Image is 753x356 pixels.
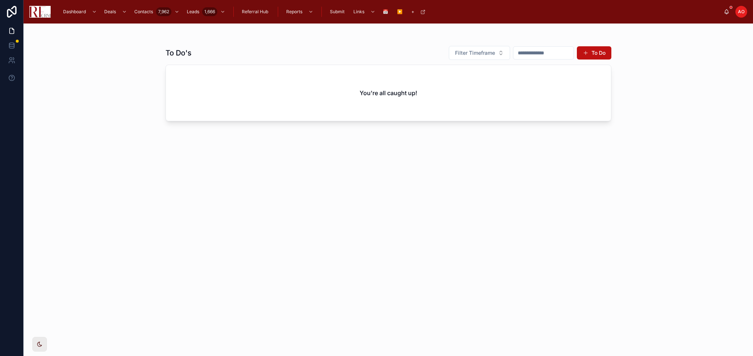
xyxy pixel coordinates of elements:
[101,5,131,18] a: Deals
[379,5,393,18] a: 📅
[330,9,345,15] span: Submit
[29,6,51,18] img: App logo
[242,9,268,15] span: Referral Hub
[350,5,379,18] a: Links
[156,7,171,16] div: 7,962
[408,5,429,18] a: +
[202,7,217,16] div: 1,666
[238,5,273,18] a: Referral Hub
[397,9,403,15] span: ▶️
[57,4,724,20] div: scrollable content
[165,48,192,58] h1: To Do's
[393,5,408,18] a: ▶️
[383,9,388,15] span: 📅
[411,9,414,15] span: +
[183,5,229,18] a: Leads1,666
[738,9,745,15] span: AO
[283,5,317,18] a: Reports
[353,9,364,15] span: Links
[286,9,302,15] span: Reports
[104,9,116,15] span: Deals
[59,5,101,18] a: Dashboard
[187,9,199,15] span: Leads
[326,5,350,18] a: Submit
[360,89,417,97] h2: You're all caught up!
[455,49,495,57] span: Filter Timeframe
[449,46,510,60] button: Select Button
[63,9,86,15] span: Dashboard
[131,5,183,18] a: Contacts7,962
[577,46,611,60] button: To Do
[134,9,153,15] span: Contacts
